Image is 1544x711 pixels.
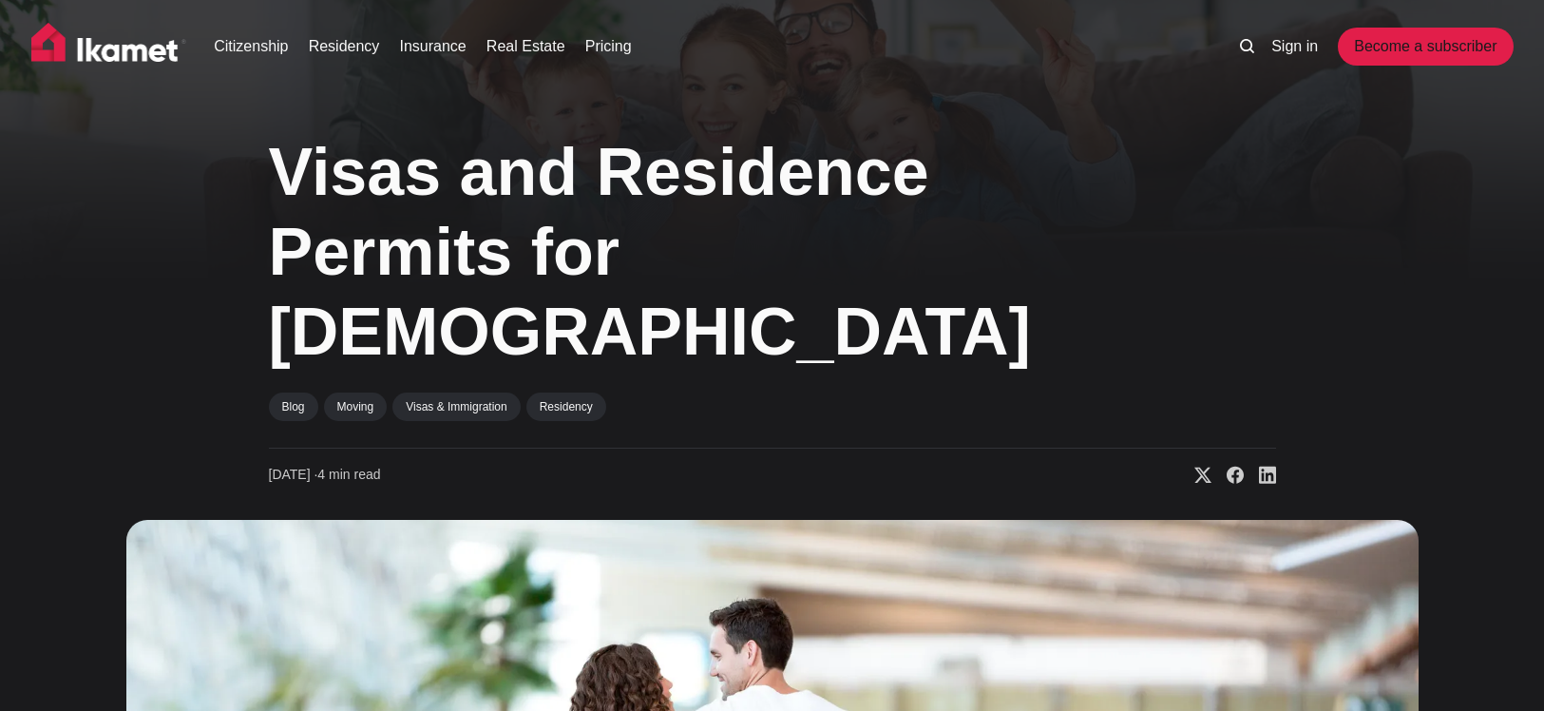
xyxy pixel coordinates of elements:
a: Pricing [585,35,632,58]
img: Ikamet home [31,23,187,70]
span: [DATE] ∙ [269,467,318,482]
a: Insurance [399,35,466,58]
a: Visas & Immigration [392,393,520,421]
a: Real Estate [486,35,565,58]
a: Share on Facebook [1211,466,1244,485]
a: Share on X [1179,466,1211,485]
a: Become a subscriber [1338,28,1513,66]
time: 4 min read [269,466,381,485]
a: Moving [324,393,388,421]
a: Sign in [1271,35,1318,58]
a: Residency [526,393,606,421]
h1: Visas and Residence Permits for [DEMOGRAPHIC_DATA] [269,132,1086,372]
a: Share on Linkedin [1244,466,1276,485]
a: Citizenship [214,35,288,58]
a: Residency [309,35,380,58]
a: Blog [269,393,318,421]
